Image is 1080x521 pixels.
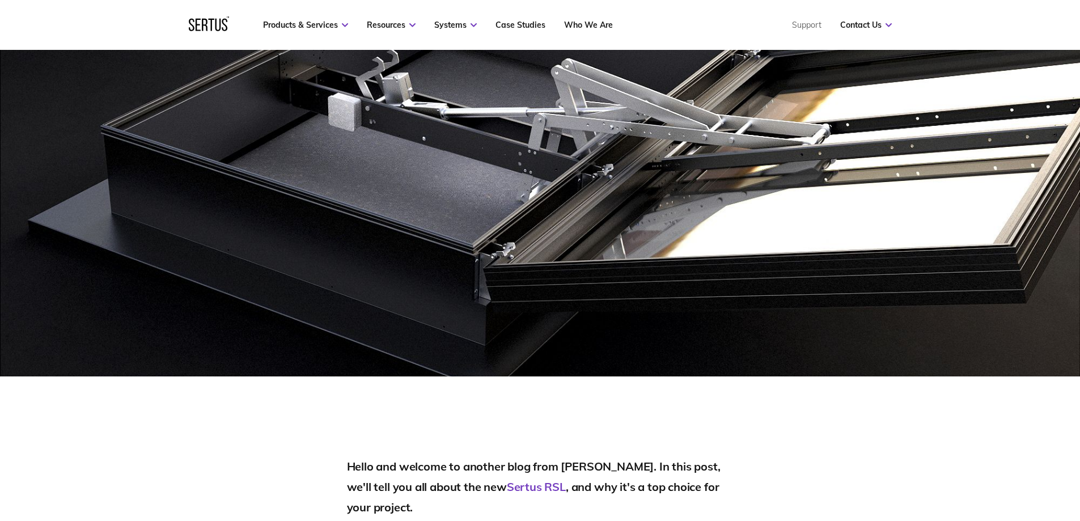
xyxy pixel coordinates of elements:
[876,389,1080,521] iframe: Chat Widget
[840,20,892,30] a: Contact Us
[495,20,545,30] a: Case Studies
[876,389,1080,521] div: Widget de chat
[347,456,734,517] h2: Hello and welcome to another blog from [PERSON_NAME]. In this post, we'll tell you all about the ...
[792,20,821,30] a: Support
[434,20,477,30] a: Systems
[564,20,613,30] a: Who We Are
[263,20,348,30] a: Products & Services
[367,20,416,30] a: Resources
[507,480,566,494] a: Sertus RSL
